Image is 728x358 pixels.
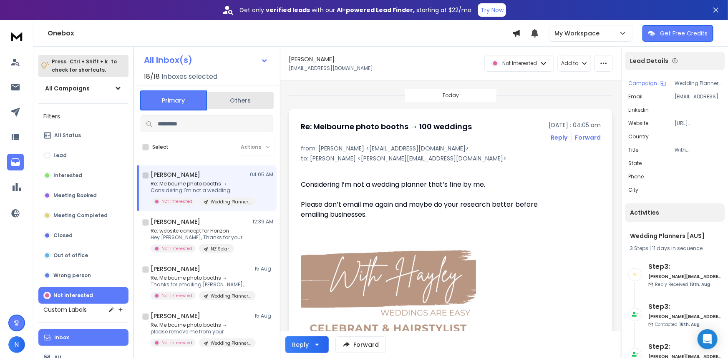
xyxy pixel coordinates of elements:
p: [URL][DOMAIN_NAME] [675,120,721,127]
span: 18th, Aug [690,281,710,288]
p: Today [443,92,459,99]
div: Please don’t email me again and maybe do your research better before emailing businesses. [301,200,544,353]
p: With [PERSON_NAME] Wedding Celebrant And Hairstylist [GEOGRAPHIC_DATA] [675,147,721,153]
h1: All Campaigns [45,84,90,93]
p: Not Interested [161,293,192,299]
p: Wrong person [53,272,91,279]
p: My Workspace [554,29,603,38]
strong: verified leads [266,6,310,14]
strong: AI-powered Lead Finder, [337,6,415,14]
img: AIorK4zkue_22zV5nouBnPbSH_Mw0qbIKrPrHYD47HPUcnKpvY-K2nmccIfTpIv02rTQEPSlRak0VwE [301,240,476,343]
p: Wedding Planners [AUS] [211,340,251,346]
p: Add to [561,60,578,67]
h1: [PERSON_NAME] [151,312,200,320]
p: Get only with our starting at $22/mo [239,6,471,14]
button: N [8,336,25,353]
p: Re: Melbourne photo booths → [151,322,251,328]
p: please remove me from your [151,328,251,335]
p: [EMAIL_ADDRESS][DOMAIN_NAME] [289,65,373,72]
p: [EMAIL_ADDRESS][DOMAIN_NAME] [675,93,721,100]
div: Considering I’m not a wedding planner that’s fine by me. [301,180,544,190]
button: Interested [38,167,128,184]
p: Not Interested [161,198,192,205]
p: 15 Aug [254,313,273,319]
p: country [628,133,649,140]
button: Not Interested [38,287,128,304]
p: Meeting Booked [53,192,97,199]
img: logo [8,28,25,44]
h6: [PERSON_NAME][EMAIL_ADDRESS][DOMAIN_NAME] [648,313,721,320]
div: Activities [625,203,725,222]
button: Reply [285,336,329,353]
h1: All Inbox(s) [144,56,192,64]
p: [DATE] : 04:05 am [549,121,601,129]
button: Primary [140,90,207,110]
p: NZ Solar [211,246,229,252]
p: Wedding Planners [AUS] [675,80,721,87]
p: Not Interested [161,340,192,346]
p: Re: website concept for Horizon [151,228,242,234]
p: Closed [53,232,73,239]
button: All Status [38,127,128,144]
p: Interested [53,172,82,179]
p: Reply Received [655,281,710,288]
button: Meeting Completed [38,207,128,224]
div: Open Intercom Messenger [698,329,718,349]
h1: [PERSON_NAME] [151,265,200,273]
label: Select [152,144,169,150]
h3: Custom Labels [43,305,87,314]
div: | [630,245,720,252]
button: Others [207,91,274,110]
p: Not Interested [502,60,537,67]
p: city [628,187,638,193]
button: All Inbox(s) [137,52,275,68]
span: 11 days in sequence [652,245,703,252]
p: to: [PERSON_NAME] <[PERSON_NAME][EMAIL_ADDRESS][DOMAIN_NAME]> [301,154,601,163]
button: Try Now [478,3,506,17]
p: Try Now [481,6,504,14]
button: Lead [38,147,128,164]
div: Reply [292,340,309,349]
span: Ctrl + Shift + k [68,57,109,66]
button: All Campaigns [38,80,128,97]
p: Inbox [54,334,69,341]
p: Campaign [628,80,657,87]
h1: [PERSON_NAME] [289,55,335,63]
h6: Step 3 : [648,302,721,312]
p: All Status [54,132,81,139]
p: 15 Aug [254,265,273,272]
button: Inbox [38,329,128,346]
button: Wrong person [38,267,128,284]
button: Closed [38,227,128,244]
p: 04:05 AM [250,171,273,178]
button: Forward [335,336,386,353]
p: Wedding Planners [AUS] [211,293,251,299]
h3: Inboxes selected [161,72,217,82]
p: Lead Details [630,57,668,65]
button: Get Free Credits [642,25,713,42]
p: title [628,147,638,153]
h1: Re: Melbourne photo booths → 100 weddings [301,121,472,133]
p: website [628,120,648,127]
p: Press to check for shortcuts. [52,58,117,74]
span: 3 Steps [630,245,648,252]
p: Lead [53,152,67,159]
p: Re: Melbourne photo booths → [151,180,251,187]
h1: [PERSON_NAME] [151,218,200,226]
p: Out of office [53,252,88,259]
p: state [628,160,642,167]
button: Campaign [628,80,666,87]
span: 18 / 18 [144,72,160,82]
p: Contacted [655,321,700,328]
p: Not Interested [53,292,93,299]
button: Out of office [38,247,128,264]
p: Get Free Credits [660,29,708,38]
p: Meeting Completed [53,212,108,219]
p: Re: Melbourne photo booths → [151,275,251,281]
span: 18th, Aug [679,321,700,328]
h6: Step 2 : [648,342,721,352]
h1: Onebox [48,28,512,38]
h1: [PERSON_NAME] [151,170,200,179]
button: Reply [551,133,567,142]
